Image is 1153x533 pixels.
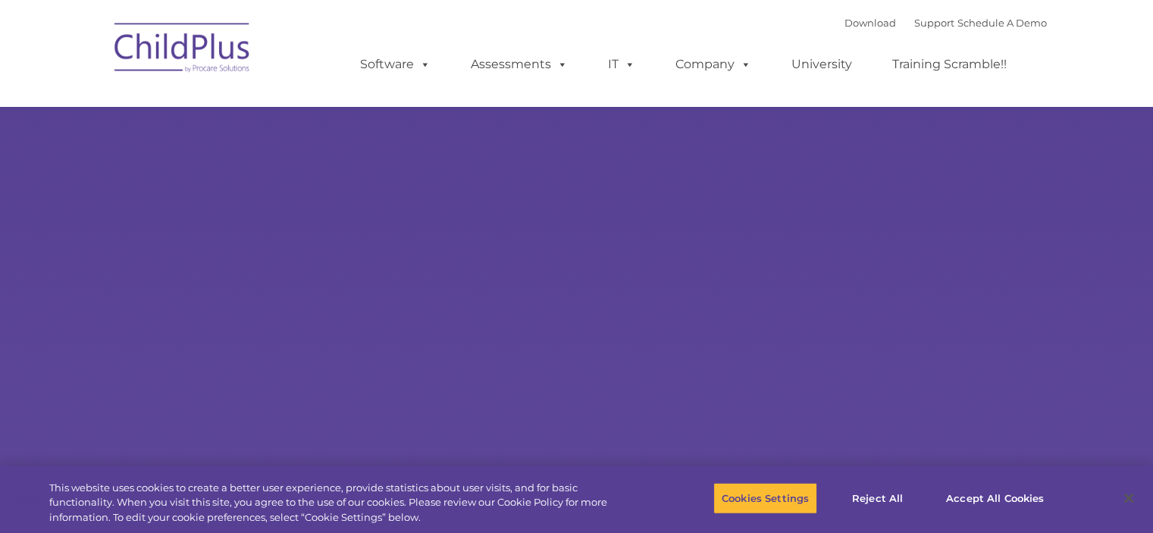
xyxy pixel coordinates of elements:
[957,17,1047,29] a: Schedule A Demo
[877,49,1022,80] a: Training Scramble!!
[830,482,925,514] button: Reject All
[914,17,954,29] a: Support
[107,12,258,88] img: ChildPlus by Procare Solutions
[345,49,446,80] a: Software
[1112,481,1145,515] button: Close
[593,49,650,80] a: IT
[713,482,817,514] button: Cookies Settings
[844,17,1047,29] font: |
[49,481,634,525] div: This website uses cookies to create a better user experience, provide statistics about user visit...
[776,49,867,80] a: University
[844,17,896,29] a: Download
[938,482,1052,514] button: Accept All Cookies
[660,49,766,80] a: Company
[456,49,583,80] a: Assessments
